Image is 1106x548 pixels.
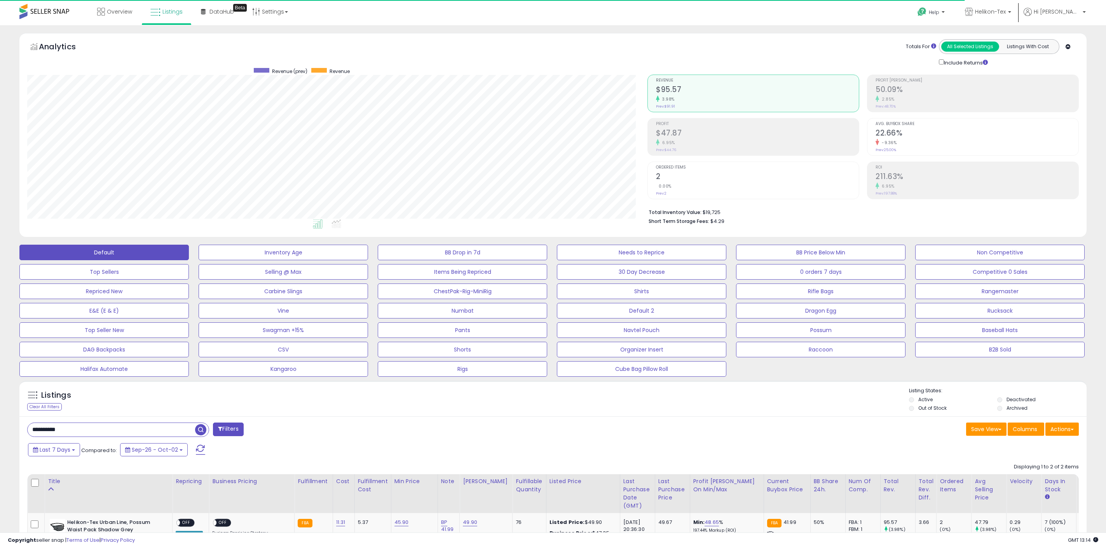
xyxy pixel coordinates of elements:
button: Raccoon [736,342,905,357]
button: Listings With Cost [999,42,1057,52]
span: 2025-10-10 13:14 GMT [1068,536,1098,544]
small: 2.85% [879,96,895,102]
b: Helikon-Tex Urban Line, Possum Waist Pack Shadow Grey [67,519,162,535]
div: Velocity [1010,477,1038,485]
button: Selling @ Max [199,264,368,280]
a: Help [911,1,952,25]
button: Halifax Automate [19,361,189,377]
button: Non Competitive [915,245,1085,260]
div: 3.66 [919,519,931,526]
th: The percentage added to the cost of goods (COGS) that forms the calculator for Min & Max prices. [690,474,764,513]
div: 76 [516,519,540,526]
label: Deactivated [1007,396,1036,403]
button: BB Drop in 7d [378,245,547,260]
img: 41Ut-8C-H5L._SL40_.jpg [50,519,65,534]
p: Listing States: [909,387,1087,395]
div: 2 [940,519,971,526]
span: Profit [656,122,859,126]
span: Help [929,9,939,16]
div: Repricing [176,477,206,485]
b: Total Inventory Value: [649,209,701,216]
button: Shorts [378,342,547,357]
div: Title [48,477,169,485]
button: CSV [199,342,368,357]
small: Prev: 197.88% [876,191,897,196]
h2: 22.66% [876,129,1078,139]
small: 0.00% [656,183,672,189]
div: Last Purchase Price [658,477,687,502]
div: [PERSON_NAME] [463,477,509,485]
button: B2B Sold [915,342,1085,357]
button: Repriced New [19,284,189,299]
span: Revenue [330,68,350,75]
small: -9.36% [879,140,897,146]
label: Archived [1007,405,1027,411]
div: Profit [PERSON_NAME] on Min/Max [693,477,761,494]
div: Note [441,477,457,485]
button: Default 2 [557,303,726,318]
div: Ordered Items [940,477,968,494]
span: Profit [PERSON_NAME] [876,78,1078,83]
a: 45.90 [394,518,409,526]
div: % [693,519,758,533]
a: Terms of Use [66,536,99,544]
span: Revenue (prev) [272,68,307,75]
button: Rangemaster [915,284,1085,299]
h5: Listings [41,390,71,401]
button: Swagman +15% [199,322,368,338]
button: Navtel Pouch [557,322,726,338]
small: 6.95% [659,140,675,146]
span: DataHub [209,8,234,16]
button: Rucksack [915,303,1085,318]
div: 7 (100%) [1045,519,1076,526]
button: Last 7 Days [28,443,80,456]
button: Top Seller New [19,322,189,338]
h2: 50.09% [876,85,1078,96]
span: Helikon-Tex [975,8,1006,16]
button: Rifle Bags [736,284,905,299]
span: Ordered Items [656,165,859,170]
button: Pants [378,322,547,338]
div: $49.90 [550,519,614,526]
div: Tooltip anchor [233,4,247,12]
b: Listed Price: [550,518,585,526]
button: Cube Bag Pillow Roll [557,361,726,377]
h2: 211.63% [876,172,1078,183]
small: 3.98% [659,96,675,102]
button: ChestPak-Rig-MiniRig [378,284,547,299]
b: Min: [693,518,705,526]
label: Active [918,396,933,403]
div: BB Share 24h. [814,477,842,494]
button: Sep-26 - Oct-02 [120,443,188,456]
button: Competitive 0 Sales [915,264,1085,280]
a: 49.90 [463,518,477,526]
div: Fulfillable Quantity [516,477,543,494]
div: Totals For [906,43,936,50]
span: Avg. Buybox Share [876,122,1078,126]
div: Listed Price [550,477,617,485]
div: Total Rev. [884,477,912,494]
i: Get Help [917,7,927,17]
small: 6.95% [879,183,895,189]
small: FBA [298,519,312,527]
button: 30 Day Decrease [557,264,726,280]
button: Needs to Reprice [557,245,726,260]
span: OFF [217,520,229,526]
span: $4.29 [710,217,724,225]
span: Revenue [656,78,859,83]
span: Columns [1013,425,1037,433]
div: 50% [814,519,839,526]
div: Fulfillment [298,477,329,485]
small: Prev: 25.00% [876,148,896,152]
button: All Selected Listings [941,42,999,52]
a: BP 41.99 [441,518,454,533]
span: Listings [162,8,183,16]
b: Short Term Storage Fees: [649,218,709,224]
strong: Copyright [8,536,36,544]
span: 41.99 [783,518,796,526]
button: Actions [1045,423,1079,436]
a: Privacy Policy [101,536,135,544]
button: Rigs [378,361,547,377]
h2: $47.87 [656,129,859,139]
button: Dragon Egg [736,303,905,318]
